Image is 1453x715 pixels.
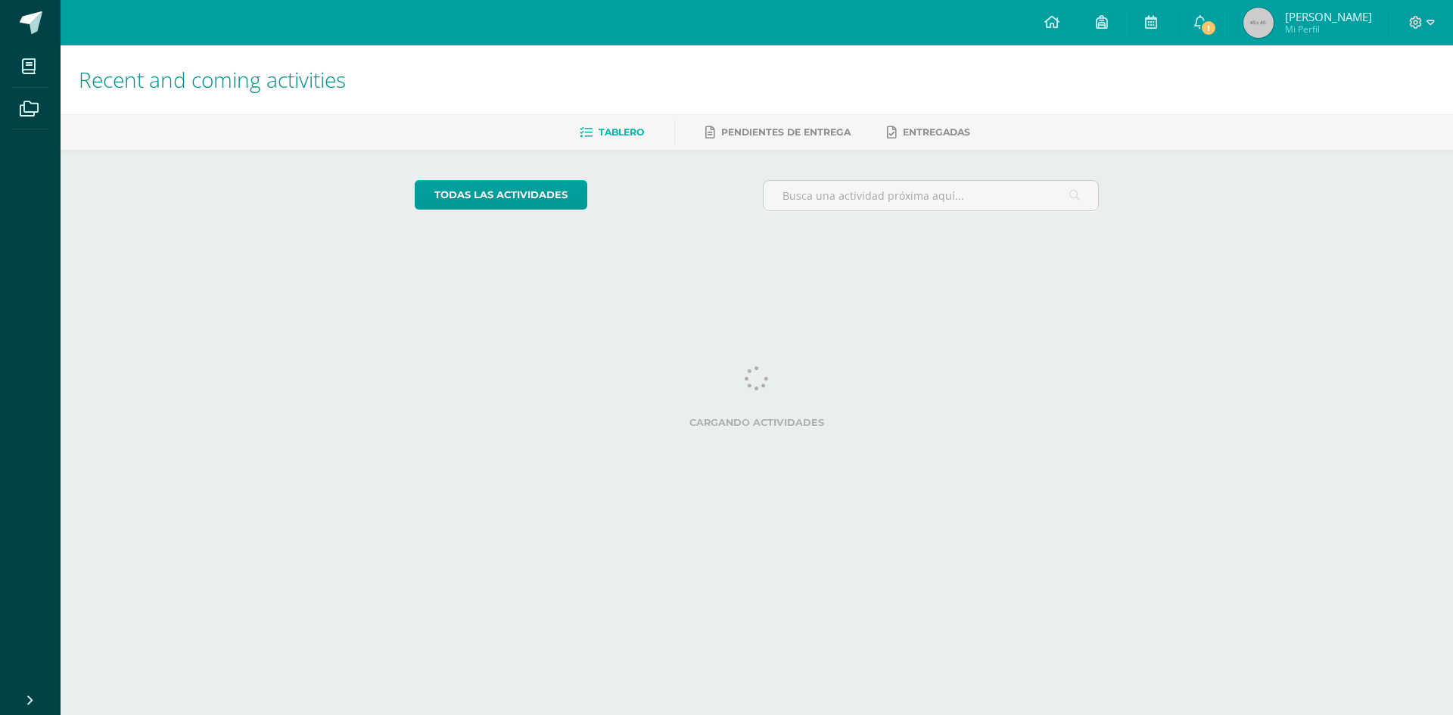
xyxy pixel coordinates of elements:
span: Pendientes de entrega [721,126,851,138]
a: Tablero [580,120,644,145]
span: Mi Perfil [1285,23,1372,36]
a: Entregadas [887,120,970,145]
span: Tablero [599,126,644,138]
span: Entregadas [903,126,970,138]
label: Cargando actividades [415,417,1100,428]
span: Recent and coming activities [79,65,346,94]
input: Busca una actividad próxima aquí... [764,181,1099,210]
a: Pendientes de entrega [705,120,851,145]
a: todas las Actividades [415,180,587,210]
span: [PERSON_NAME] [1285,9,1372,24]
img: 45x45 [1243,8,1274,38]
span: 1 [1200,20,1217,36]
